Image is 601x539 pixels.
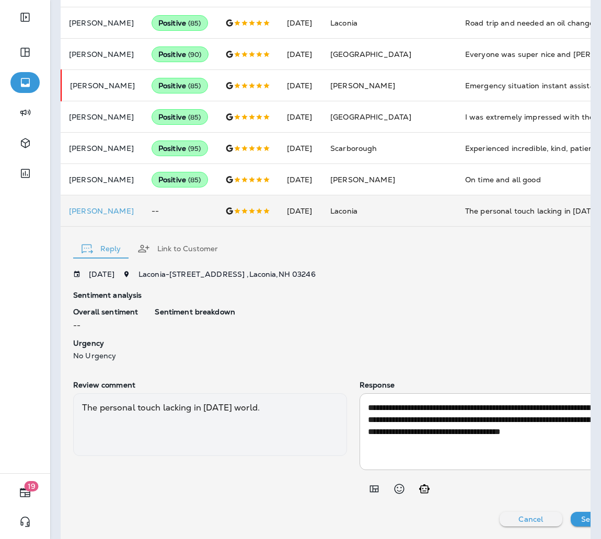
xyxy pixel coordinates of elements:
[364,478,385,499] button: Add in a premade template
[25,481,39,491] span: 19
[73,393,347,456] div: The personal touch lacking in [DATE] world.
[188,19,201,28] span: ( 85 )
[69,175,135,184] p: [PERSON_NAME]
[73,308,138,316] p: Overall sentiment
[89,270,114,278] p: [DATE]
[10,7,40,28] button: Expand Sidebar
[188,81,201,90] span: ( 85 )
[414,478,435,499] button: Generate AI response
[518,515,543,523] p: Cancel
[10,482,40,503] button: 19
[73,339,138,347] p: Urgency
[330,81,395,90] span: [PERSON_NAME]
[389,478,410,499] button: Select an emoji
[188,50,202,59] span: ( 90 )
[279,133,322,164] td: [DATE]
[152,140,208,156] div: Positive
[69,207,135,215] div: Click to view Customer Drawer
[73,381,347,389] p: Review comment
[330,18,357,28] span: Laconia
[69,50,135,58] p: [PERSON_NAME]
[69,19,135,27] p: [PERSON_NAME]
[330,206,357,216] span: Laconia
[129,230,226,267] button: Link to Customer
[70,81,135,90] p: [PERSON_NAME]
[279,7,322,39] td: [DATE]
[152,109,208,125] div: Positive
[143,195,217,227] td: --
[73,308,138,331] div: --
[73,230,129,267] button: Reply
[73,351,138,360] p: No Urgency
[279,101,322,133] td: [DATE]
[188,175,201,184] span: ( 85 )
[330,144,377,153] span: Scarborough
[188,144,201,153] span: ( 95 )
[152,46,209,62] div: Positive
[69,207,135,215] p: [PERSON_NAME]
[152,172,208,188] div: Positive
[188,113,201,122] span: ( 85 )
[500,512,562,526] button: Cancel
[330,112,411,122] span: [GEOGRAPHIC_DATA]
[279,39,322,70] td: [DATE]
[279,70,322,101] td: [DATE]
[330,175,395,184] span: [PERSON_NAME]
[279,164,322,195] td: [DATE]
[69,144,135,153] p: [PERSON_NAME]
[279,195,322,227] td: [DATE]
[152,78,208,93] div: Positive
[69,113,135,121] p: [PERSON_NAME]
[330,50,411,59] span: [GEOGRAPHIC_DATA]
[152,15,208,31] div: Positive
[138,269,316,279] span: Laconia - [STREET_ADDRESS] , Laconia , NH 03246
